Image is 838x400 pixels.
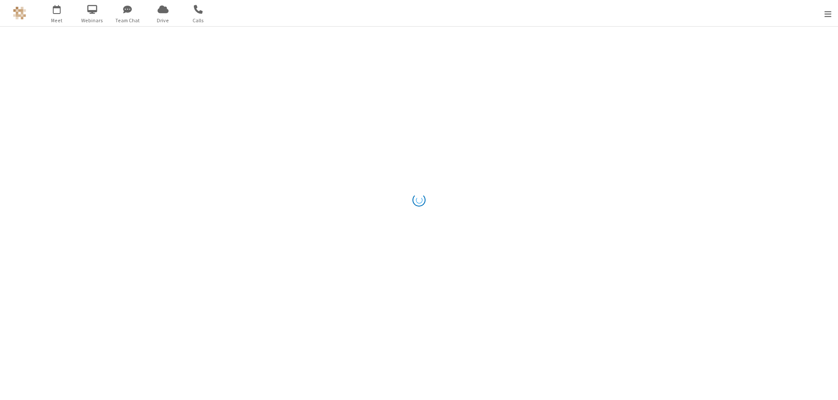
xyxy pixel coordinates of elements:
[147,17,179,24] span: Drive
[111,17,144,24] span: Team Chat
[13,7,26,20] img: QA Selenium DO NOT DELETE OR CHANGE
[41,17,73,24] span: Meet
[182,17,215,24] span: Calls
[76,17,109,24] span: Webinars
